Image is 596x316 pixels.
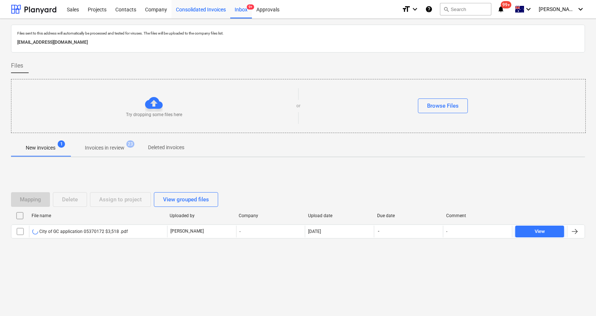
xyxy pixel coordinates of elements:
[17,39,579,46] p: [EMAIL_ADDRESS][DOMAIN_NAME]
[32,213,164,218] div: File name
[58,140,65,148] span: 1
[32,229,38,234] div: OCR in progress
[26,144,55,152] p: New invoices
[446,229,447,234] div: -
[236,226,305,237] div: -
[247,4,254,10] span: 9+
[308,229,321,234] div: [DATE]
[11,61,23,70] span: Files
[559,281,596,316] iframe: Chat Widget
[515,226,564,237] button: View
[377,213,440,218] div: Due date
[377,228,380,234] span: -
[418,98,468,113] button: Browse Files
[427,101,459,111] div: Browse Files
[170,228,204,234] p: [PERSON_NAME]
[17,31,579,36] p: Files sent to this address will automatically be processed and tested for viruses. The files will...
[32,229,128,234] div: City of GC application 05370172 $3,518 .pdf
[11,79,586,133] div: Try dropping some files hereorBrowse Files
[446,213,509,218] div: Comment
[163,195,209,204] div: View grouped files
[296,103,300,109] p: or
[126,140,134,148] span: 23
[148,144,184,151] p: Deleted invoices
[126,112,182,118] p: Try dropping some files here
[308,213,371,218] div: Upload date
[239,213,302,218] div: Company
[535,227,545,236] div: View
[154,192,218,207] button: View grouped files
[85,144,124,152] p: Invoices in review
[170,213,233,218] div: Uploaded by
